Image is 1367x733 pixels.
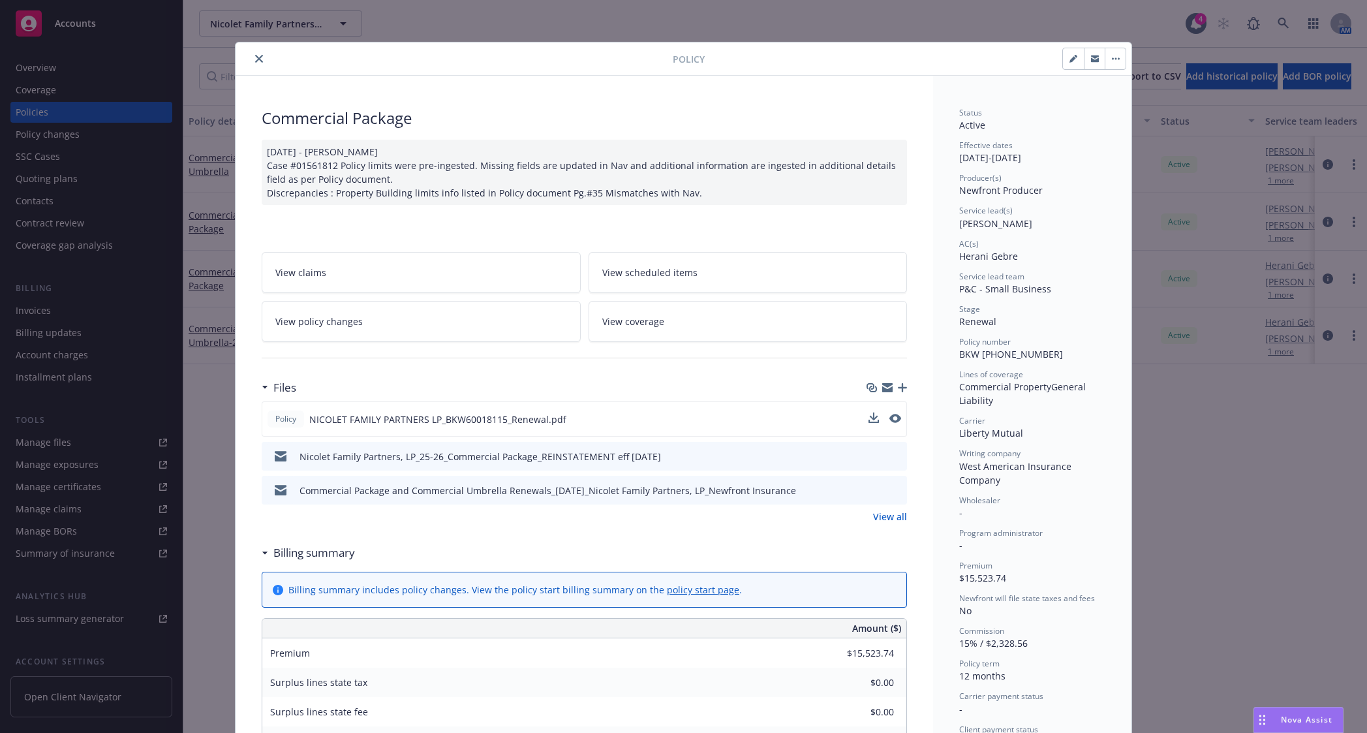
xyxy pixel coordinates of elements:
[288,583,742,597] div: Billing summary includes policy changes. View the policy start billing summary on the .
[262,544,355,561] div: Billing summary
[959,604,972,617] span: No
[273,413,299,425] span: Policy
[270,647,310,659] span: Premium
[959,415,985,426] span: Carrier
[262,379,296,396] div: Files
[602,266,698,279] span: View scheduled items
[959,217,1032,230] span: [PERSON_NAME]
[667,584,739,596] a: policy start page
[959,670,1006,682] span: 12 months
[873,510,907,523] a: View all
[275,315,363,328] span: View policy changes
[309,413,566,426] span: NICOLET FAMILY PARTNERS LP_BKW60018115_Renewal.pdf
[959,172,1002,183] span: Producer(s)
[889,414,901,423] button: preview file
[869,450,880,463] button: download file
[959,140,1013,151] span: Effective dates
[959,625,1004,636] span: Commission
[959,495,1000,506] span: Wholesaler
[959,703,962,715] span: -
[959,658,1000,669] span: Policy term
[251,51,267,67] button: close
[673,52,705,66] span: Policy
[852,621,901,635] span: Amount ($)
[589,301,908,342] a: View coverage
[868,413,879,426] button: download file
[869,484,880,497] button: download file
[1254,708,1270,732] div: Drag to move
[959,348,1063,360] span: BKW [PHONE_NUMBER]
[273,544,355,561] h3: Billing summary
[959,250,1018,262] span: Herani Gebre
[300,450,661,463] div: Nicolet Family Partners, LP_25-26_Commercial Package_REINSTATEMENT eff [DATE]
[959,283,1051,295] span: P&C - Small Business
[959,691,1043,702] span: Carrier payment status
[959,448,1021,459] span: Writing company
[1281,714,1332,725] span: Nova Assist
[959,119,985,131] span: Active
[959,336,1011,347] span: Policy number
[1253,707,1344,733] button: Nova Assist
[300,484,796,497] div: Commercial Package and Commercial Umbrella Renewals_[DATE]_Nicolet Family Partners, LP_Newfront I...
[959,315,996,328] span: Renewal
[262,107,907,129] div: Commercial Package
[889,413,901,426] button: preview file
[959,369,1023,380] span: Lines of coverage
[890,484,902,497] button: preview file
[959,539,962,552] span: -
[959,427,1023,439] span: Liberty Mutual
[602,315,664,328] span: View coverage
[270,676,367,689] span: Surplus lines state tax
[589,252,908,293] a: View scheduled items
[959,381,1088,407] span: General Liability
[959,271,1024,282] span: Service lead team
[959,593,1095,604] span: Newfront will file state taxes and fees
[959,238,979,249] span: AC(s)
[959,140,1105,164] div: [DATE] - [DATE]
[262,252,581,293] a: View claims
[959,572,1006,584] span: $15,523.74
[817,644,902,663] input: 0.00
[817,673,902,693] input: 0.00
[959,184,1043,196] span: Newfront Producer
[270,706,368,718] span: Surplus lines state fee
[262,301,581,342] a: View policy changes
[817,702,902,722] input: 0.00
[890,450,902,463] button: preview file
[959,107,982,118] span: Status
[868,413,879,423] button: download file
[959,460,1074,486] span: West American Insurance Company
[959,304,980,315] span: Stage
[273,379,296,396] h3: Files
[959,507,962,519] span: -
[262,140,907,205] div: [DATE] - [PERSON_NAME] Case #01561812 Policy limits were pre-ingested. Missing fields are updated...
[959,637,1028,649] span: 15% / $2,328.56
[959,205,1013,216] span: Service lead(s)
[959,527,1043,538] span: Program administrator
[275,266,326,279] span: View claims
[959,560,992,571] span: Premium
[959,381,1051,393] span: Commercial Property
